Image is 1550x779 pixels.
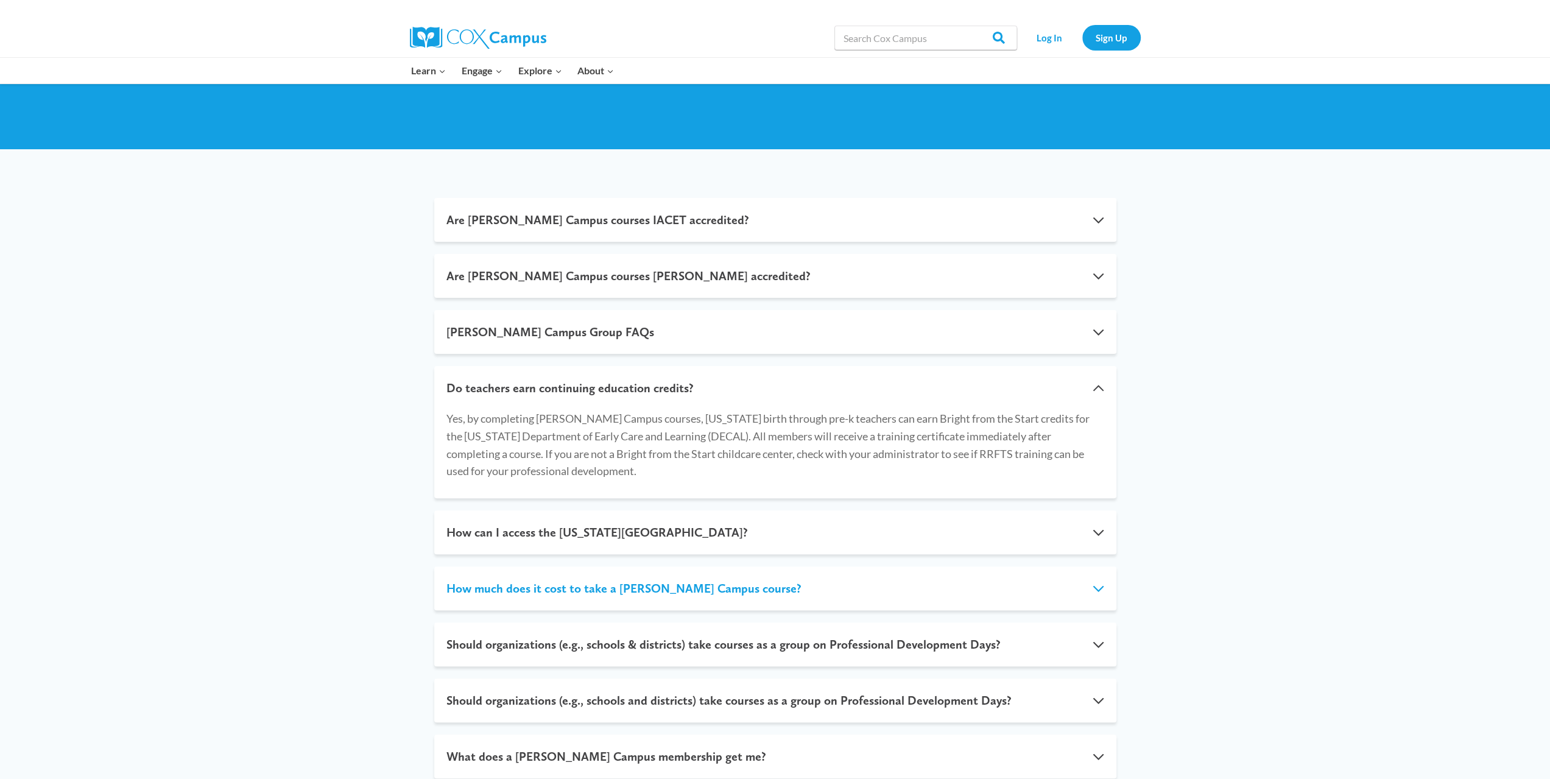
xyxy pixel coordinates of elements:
[569,58,622,83] button: Child menu of About
[434,310,1116,354] button: [PERSON_NAME] Campus Group FAQs
[434,366,1116,410] button: Do teachers earn continuing education credits?
[1023,25,1141,50] nav: Secondary Navigation
[434,622,1116,666] button: Should organizations (e.g., schools & districts) take courses as a group on Professional Developm...
[834,26,1017,50] input: Search Cox Campus
[410,27,546,49] img: Cox Campus
[434,198,1116,242] button: Are [PERSON_NAME] Campus courses IACET accredited?
[1023,25,1076,50] a: Log In
[446,410,1104,480] p: Yes, by completing [PERSON_NAME] Campus courses, [US_STATE] birth through pre-k teachers can earn...
[434,510,1116,554] button: How can I access the [US_STATE][GEOGRAPHIC_DATA]?
[404,58,454,83] button: Child menu of Learn
[404,58,622,83] nav: Primary Navigation
[1082,25,1141,50] a: Sign Up
[434,254,1116,298] button: Are [PERSON_NAME] Campus courses [PERSON_NAME] accredited?
[434,566,1116,610] button: How much does it cost to take a [PERSON_NAME] Campus course?
[510,58,570,83] button: Child menu of Explore
[434,735,1116,778] button: What does a [PERSON_NAME] Campus membership get me?
[434,679,1116,722] button: Should organizations (e.g., schools and districts) take courses as a group on Professional Develo...
[454,58,510,83] button: Child menu of Engage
